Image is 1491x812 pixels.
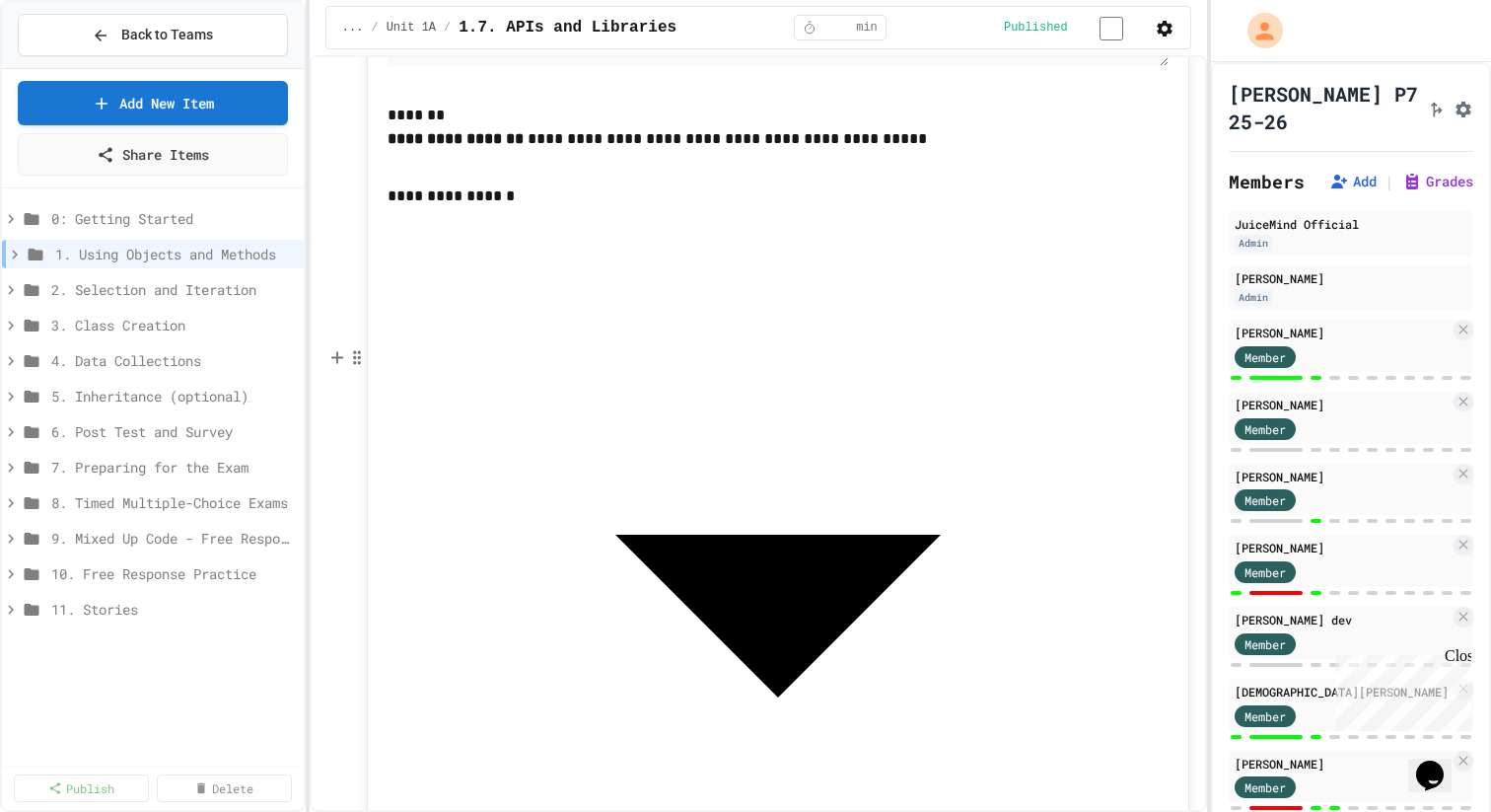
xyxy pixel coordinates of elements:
[51,599,296,620] span: 11. Stories
[1004,15,1147,39] div: Content is published and visible to students
[1235,289,1272,306] div: Admin
[51,563,296,584] span: 10. Free Response Practice
[51,315,296,335] span: 3. Class Creation
[157,775,292,802] a: Delete
[1235,324,1450,341] div: [PERSON_NAME]
[51,528,296,549] span: 9. Mixed Up Code - Free Response Practice
[1408,733,1471,792] iframe: chat widget
[1244,563,1286,581] span: Member
[1454,96,1473,119] button: Assignment Settings
[1004,20,1068,36] span: Published
[1235,611,1450,628] div: [PERSON_NAME] dev
[51,421,296,442] span: 6. Post Test and Survey
[1229,80,1418,135] h1: [PERSON_NAME] P7 25-26
[1244,778,1286,796] span: Member
[1402,172,1473,191] button: Grades
[1244,348,1286,366] span: Member
[1229,168,1305,195] h2: Members
[1235,683,1450,701] div: [DEMOGRAPHIC_DATA][PERSON_NAME]
[1076,17,1147,40] input: publish toggle
[1235,468,1450,485] div: [PERSON_NAME]
[14,775,149,802] a: Publish
[387,20,436,36] span: Unit 1A
[1244,420,1286,438] span: Member
[1227,8,1288,53] div: My Account
[18,14,288,56] button: Back to Teams
[1244,707,1286,725] span: Member
[51,279,296,300] span: 2. Selection and Iteration
[1327,647,1471,731] iframe: chat widget
[55,244,296,264] span: 1. Using Objects and Methods
[459,16,676,39] span: 1.7. APIs and Libraries
[1384,170,1394,193] span: |
[1244,635,1286,653] span: Member
[371,20,378,36] span: /
[51,386,296,406] span: 5. Inheritance (optional)
[51,350,296,371] span: 4. Data Collections
[856,20,878,36] span: min
[1235,269,1467,287] div: [PERSON_NAME]
[8,8,136,125] div: Chat with us now!Close
[51,457,296,478] span: 7. Preparing for the Exam
[1235,235,1272,252] div: Admin
[18,133,288,176] a: Share Items
[121,25,213,45] span: Back to Teams
[1235,755,1450,773] div: [PERSON_NAME]
[18,81,288,125] a: Add New Item
[51,208,296,229] span: 0: Getting Started
[1235,396,1450,413] div: [PERSON_NAME]
[1329,172,1377,191] button: Add
[342,20,364,36] span: ...
[1244,491,1286,509] span: Member
[1235,539,1450,556] div: [PERSON_NAME]
[1235,215,1467,233] div: JuiceMind Official
[51,492,296,513] span: 8. Timed Multiple-Choice Exams
[1426,96,1446,119] button: Click to see fork details
[444,20,451,36] span: /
